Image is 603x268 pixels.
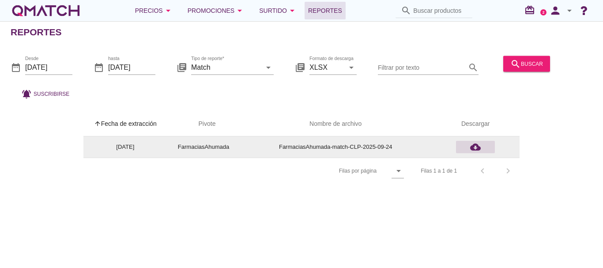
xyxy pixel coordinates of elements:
a: white-qmatch-logo [11,2,81,19]
button: Surtido [252,2,305,19]
i: date_range [94,62,104,72]
i: arrow_drop_down [346,62,357,72]
th: Nombre de archivo: Not sorted. [240,112,431,136]
i: search [468,62,479,72]
i: search [510,58,521,69]
input: Tipo de reporte* [191,60,261,74]
i: arrow_drop_down [163,5,173,16]
text: 2 [543,10,545,14]
button: buscar [503,56,550,72]
i: arrow_drop_down [234,5,245,16]
i: arrow_drop_down [287,5,298,16]
td: FarmaciasAhumada-match-CLP-2025-09-24 [240,136,431,158]
div: buscar [510,58,543,69]
i: notifications_active [21,88,34,99]
td: [DATE] [83,136,167,158]
th: Pivote: Not sorted. Activate to sort ascending. [167,112,240,136]
i: search [401,5,411,16]
input: Formato de descarga [309,60,344,74]
i: date_range [11,62,21,72]
input: Desde [25,60,72,74]
button: Precios [128,2,181,19]
i: person [546,4,564,17]
div: Precios [135,5,173,16]
td: FarmaciasAhumada [167,136,240,158]
input: Filtrar por texto [378,60,466,74]
span: Suscribirse [34,90,69,98]
i: redeem [524,5,539,15]
i: arrow_drop_down [393,166,404,176]
i: arrow_upward [94,120,101,127]
i: library_books [177,62,187,72]
div: Surtido [259,5,298,16]
div: Filas 1 a 1 de 1 [421,167,457,175]
i: arrow_drop_down [263,62,274,72]
i: library_books [295,62,305,72]
input: Buscar productos [413,4,467,18]
i: arrow_drop_down [564,5,575,16]
a: 2 [540,9,546,15]
th: Fecha de extracción: Sorted ascending. Activate to sort descending. [83,112,167,136]
a: Reportes [305,2,346,19]
button: Suscribirse [14,86,76,102]
div: Filas por página [251,158,404,184]
input: hasta [108,60,155,74]
button: Promociones [181,2,253,19]
div: Promociones [188,5,245,16]
i: cloud_download [470,142,481,152]
th: Descargar: Not sorted. [431,112,520,136]
span: Reportes [308,5,342,16]
h2: Reportes [11,25,62,39]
